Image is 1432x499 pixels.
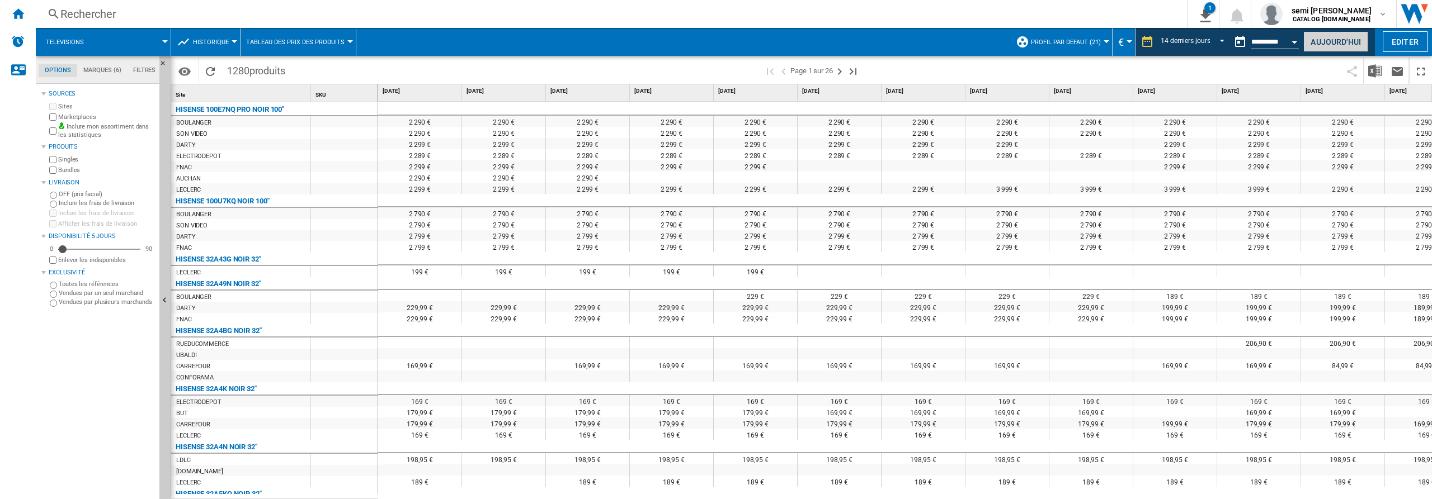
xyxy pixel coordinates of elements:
[965,230,1049,241] div: 2 799 €
[1133,241,1217,252] div: 2 799 €
[1049,183,1133,194] div: 3 999 €
[58,220,155,228] label: Afficher les frais de livraison
[630,207,713,218] div: 2 790 €
[630,265,713,277] div: 199 €
[176,162,192,173] div: FNAC
[630,160,713,172] div: 2 299 €
[1301,290,1384,301] div: 189 €
[714,290,797,301] div: 229 €
[1133,218,1217,230] div: 2 790 €
[1410,58,1432,84] button: Plein écran
[965,290,1049,301] div: 229 €
[1113,28,1136,56] md-menu: Currency
[1293,16,1370,23] b: CATALOG [DOMAIN_NAME]
[176,209,211,220] div: BOULANGER
[1217,241,1301,252] div: 2 799 €
[49,210,56,217] input: Inclure les frais de livraison
[965,301,1049,312] div: 229,99 €
[46,28,95,56] button: Televisions
[1133,149,1217,160] div: 2 289 €
[58,122,65,129] img: mysite-bg-18x18.png
[882,218,965,230] div: 2 790 €
[49,268,155,277] div: Exclusivité
[49,142,155,151] div: Produits
[1301,241,1384,252] div: 2 799 €
[965,138,1049,149] div: 2 299 €
[716,84,797,98] div: [DATE]
[1217,230,1301,241] div: 2 799 €
[176,92,185,98] span: Site
[49,124,56,138] input: Inclure mon assortiment dans les statistiques
[1133,138,1217,149] div: 2 299 €
[965,218,1049,230] div: 2 790 €
[49,220,56,227] input: Afficher les frais de livraison
[1217,138,1301,149] div: 2 299 €
[378,230,461,241] div: 2 799 €
[965,312,1049,324] div: 229,99 €
[50,282,57,289] input: Toutes les références
[1049,312,1133,324] div: 229,99 €
[798,230,881,241] div: 2 799 €
[50,291,57,298] input: Vendues par un seul marchand
[546,172,629,183] div: 2 290 €
[1133,160,1217,172] div: 2 299 €
[714,127,797,138] div: 2 290 €
[378,241,461,252] div: 2 799 €
[315,92,326,98] span: SKU
[1222,87,1298,95] span: [DATE]
[882,149,965,160] div: 2 289 €
[965,127,1049,138] div: 2 290 €
[159,56,173,76] button: Masquer
[798,127,881,138] div: 2 290 €
[378,265,461,277] div: 199 €
[1049,290,1133,301] div: 229 €
[882,241,965,252] div: 2 799 €
[378,138,461,149] div: 2 299 €
[462,230,545,241] div: 2 799 €
[714,301,797,312] div: 229,99 €
[462,301,545,312] div: 229,99 €
[39,64,77,77] md-tab-item: Options
[462,241,545,252] div: 2 799 €
[1301,149,1384,160] div: 2 289 €
[1133,290,1217,301] div: 189 €
[58,102,155,111] label: Sites
[1217,218,1301,230] div: 2 790 €
[378,149,461,160] div: 2 289 €
[1118,28,1129,56] div: €
[833,58,846,84] button: Page suivante
[630,138,713,149] div: 2 299 €
[462,116,545,127] div: 2 290 €
[1049,301,1133,312] div: 229,99 €
[546,207,629,218] div: 2 790 €
[1219,84,1301,98] div: [DATE]
[1301,127,1384,138] div: 2 290 €
[882,183,965,194] div: 2 299 €
[176,140,196,151] div: DARTY
[714,265,797,277] div: 199 €
[49,156,56,163] input: Singles
[378,160,461,172] div: 2 299 €
[630,127,713,138] div: 2 290 €
[127,64,162,77] md-tab-item: Filtres
[1217,301,1301,312] div: 199,99 €
[714,116,797,127] div: 2 290 €
[47,245,56,253] div: 0
[49,89,155,98] div: Sources
[58,244,140,255] md-slider: Disponibilité
[1049,116,1133,127] div: 2 290 €
[1386,58,1409,84] button: Envoyer ce rapport par email
[58,166,155,174] label: Bundles
[378,218,461,230] div: 2 790 €
[1133,183,1217,194] div: 3 999 €
[546,127,629,138] div: 2 290 €
[1133,127,1217,138] div: 2 290 €
[1341,58,1363,84] button: Partager ce bookmark avec d'autres
[1133,301,1217,312] div: 199,99 €
[462,160,545,172] div: 2 299 €
[1049,127,1133,138] div: 2 290 €
[882,127,965,138] div: 2 290 €
[176,277,261,291] div: HISENSE 32A49N NOIR 32"
[246,28,350,56] button: Tableau des prix des produits
[49,113,56,121] input: Marketplaces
